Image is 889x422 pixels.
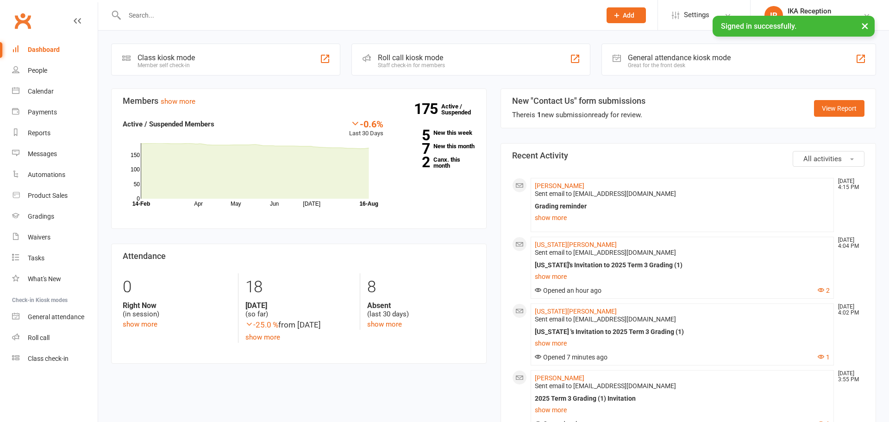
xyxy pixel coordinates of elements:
a: show more [123,320,157,328]
div: Payments [28,108,57,116]
div: Product Sales [28,192,68,199]
strong: Absent [367,301,475,310]
div: Class check-in [28,355,69,362]
div: Reports [28,129,50,137]
span: Sent email to [EMAIL_ADDRESS][DOMAIN_NAME] [535,249,676,256]
div: What's New [28,275,61,283]
strong: Right Now [123,301,231,310]
strong: [DATE] [245,301,353,310]
input: Search... [122,9,595,22]
a: Gradings [12,206,98,227]
strong: 5 [397,128,430,142]
div: Grading reminder [535,202,830,210]
a: 175Active / Suspended [441,96,482,122]
span: Opened 7 minutes ago [535,353,607,361]
button: 1 [818,353,830,361]
time: [DATE] 4:02 PM [833,304,864,316]
div: -0.6% [349,119,383,129]
div: 18 [245,273,353,301]
a: Class kiosk mode [12,348,98,369]
div: Great for the front desk [628,62,731,69]
div: (last 30 days) [367,301,475,319]
div: (so far) [245,301,353,319]
div: Class kiosk mode [138,53,195,62]
a: show more [535,270,830,283]
div: (in session) [123,301,231,319]
button: All activities [793,151,864,167]
span: -25.0 % [245,320,278,329]
div: Roll call kiosk mode [378,53,445,62]
h3: Attendance [123,252,475,261]
a: show more [535,403,830,416]
button: Add [607,7,646,23]
div: Automations [28,171,65,178]
div: Tasks [28,254,44,262]
a: [US_STATE][PERSON_NAME] [535,308,617,315]
a: Tasks [12,248,98,269]
a: Payments [12,102,98,123]
span: Settings [684,5,709,25]
span: Opened an hour ago [535,287,601,294]
strong: Active / Suspended Members [123,120,214,128]
div: Last 30 Days [349,119,383,139]
a: 2Canx. this month [397,157,475,169]
a: What's New [12,269,98,290]
div: Staff check-in for members [378,62,445,69]
span: Sent email to [EMAIL_ADDRESS][DOMAIN_NAME] [535,315,676,323]
div: People [28,67,47,74]
time: [DATE] 4:04 PM [833,237,864,249]
div: 2025 Term 3 Grading (1) Invitation [535,395,830,403]
div: Dashboard [28,46,60,53]
a: View Report [814,100,864,117]
div: IR [764,6,783,25]
span: Sent email to [EMAIL_ADDRESS][DOMAIN_NAME] [535,382,676,390]
div: Waivers [28,233,50,241]
div: [US_STATE]'s Invitation to 2025 Term 3 Grading (1) [535,261,830,269]
a: show more [161,97,195,106]
div: Ippon Karate Academy [788,15,853,24]
h3: New "Contact Us" form submissions [512,96,645,106]
a: Dashboard [12,39,98,60]
div: Messages [28,150,57,157]
a: [PERSON_NAME] [535,374,584,382]
span: All activities [803,155,842,163]
a: show more [367,320,402,328]
button: 2 [818,287,830,295]
div: General attendance kiosk mode [628,53,731,62]
div: 8 [367,273,475,301]
time: [DATE] 3:55 PM [833,371,864,383]
div: Roll call [28,334,50,341]
a: Roll call [12,328,98,348]
strong: 1 [537,111,541,119]
h3: Recent Activity [512,151,864,160]
a: [US_STATE][PERSON_NAME] [535,241,617,248]
span: Sent email to [EMAIL_ADDRESS][DOMAIN_NAME] [535,190,676,197]
div: 0 [123,273,231,301]
a: 7New this month [397,143,475,149]
a: show more [245,333,280,341]
strong: 7 [397,142,430,156]
time: [DATE] 4:15 PM [833,178,864,190]
a: 5New this week [397,130,475,136]
div: General attendance [28,313,84,321]
div: [US_STATE] 's Invitation to 2025 Term 3 Grading (1) [535,328,830,336]
div: Calendar [28,88,54,95]
a: Automations [12,164,98,185]
strong: 2 [397,155,430,169]
a: Clubworx [11,9,34,32]
a: Reports [12,123,98,144]
div: from [DATE] [245,319,353,331]
button: × [857,16,873,36]
a: show more [535,337,830,350]
a: [PERSON_NAME] [535,182,584,189]
div: Member self check-in [138,62,195,69]
span: Add [623,12,634,19]
div: IKA Reception [788,7,853,15]
a: Calendar [12,81,98,102]
div: There is new submission ready for review. [512,109,645,120]
strong: 175 [414,102,441,116]
a: Product Sales [12,185,98,206]
h3: Members [123,96,475,106]
div: Gradings [28,213,54,220]
a: Messages [12,144,98,164]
